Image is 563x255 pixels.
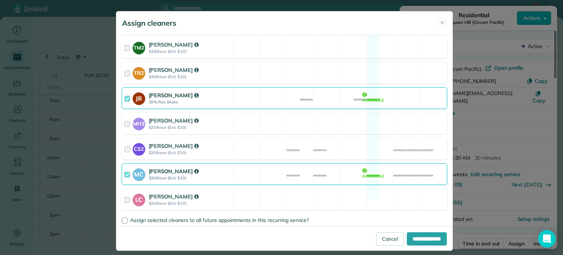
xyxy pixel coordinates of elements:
strong: CS2 [133,143,145,153]
strong: [PERSON_NAME] [149,66,199,73]
strong: $20/hour (Est: $10) [149,175,231,181]
strong: [PERSON_NAME] [149,92,199,99]
strong: $20/hour (Est: $10) [149,125,231,130]
a: Cancel [376,232,404,245]
span: Assign selected cleaners to all future appointments in this recurring service? [130,217,309,223]
strong: MC [133,168,145,179]
strong: [PERSON_NAME] [149,41,199,48]
strong: [PERSON_NAME] [149,168,199,175]
h5: Assign cleaners [122,18,176,28]
span: Automatically recalculate amount owed for this appointment? [130,226,275,232]
div: Open Intercom Messenger [538,230,556,248]
strong: [PERSON_NAME] [149,193,199,200]
strong: LC [133,194,145,204]
strong: 20% Rev Share [149,99,231,105]
strong: [PERSON_NAME] [149,117,199,124]
strong: $19/hour (Est: $10) [149,49,231,54]
strong: MH3 [133,118,145,128]
strong: TM2 [133,42,145,52]
strong: $20/hour (Est: $10) [149,150,231,155]
strong: TR2 [133,67,145,77]
strong: JB [133,92,145,103]
strong: [PERSON_NAME] [149,142,199,149]
strong: $20/hour (Est: $10) [149,201,231,206]
strong: $40/hour (Est: $20) [149,74,231,79]
span: ✕ [440,19,444,26]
